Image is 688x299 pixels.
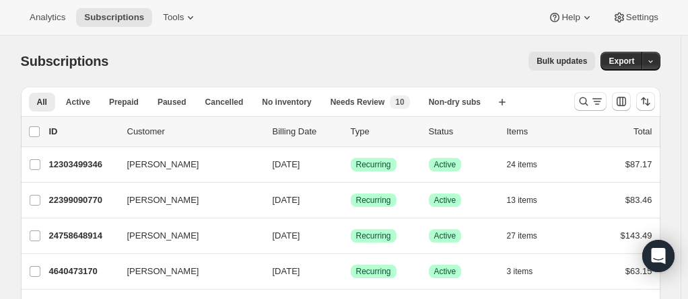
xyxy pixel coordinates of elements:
[429,97,481,108] span: Non-dry subs
[540,8,601,27] button: Help
[127,229,199,243] span: [PERSON_NAME]
[609,56,634,67] span: Export
[155,8,205,27] button: Tools
[205,97,244,108] span: Cancelled
[434,230,456,241] span: Active
[605,8,666,27] button: Settings
[49,226,652,245] div: 24758648914[PERSON_NAME][DATE]SuccessRecurringSuccessActive27 items$143.49
[127,194,199,207] span: [PERSON_NAME]
[625,159,652,169] span: $87.17
[119,189,254,211] button: [PERSON_NAME]
[273,266,300,276] span: [DATE]
[273,125,340,138] p: Billing Date
[600,52,642,71] button: Export
[434,195,456,206] span: Active
[49,155,652,174] div: 12303499346[PERSON_NAME][DATE]SuccessRecurringSuccessActive24 items$87.17
[351,125,418,138] div: Type
[621,230,652,241] span: $143.49
[507,262,548,281] button: 3 items
[429,125,496,138] p: Status
[273,230,300,241] span: [DATE]
[119,261,254,282] button: [PERSON_NAME]
[574,92,607,111] button: Search and filter results
[30,12,65,23] span: Analytics
[626,12,658,23] span: Settings
[49,191,652,210] div: 22399090770[PERSON_NAME][DATE]SuccessRecurringSuccessActive13 items$83.46
[37,97,47,108] span: All
[561,12,580,23] span: Help
[537,56,587,67] span: Bulk updates
[127,158,199,171] span: [PERSON_NAME]
[507,191,552,210] button: 13 items
[49,265,116,278] p: 4640473170
[127,265,199,278] span: [PERSON_NAME]
[356,159,391,170] span: Recurring
[163,12,184,23] span: Tools
[76,8,152,27] button: Subscriptions
[356,195,391,206] span: Recurring
[636,92,655,111] button: Sort the results
[491,93,513,112] button: Create new view
[49,262,652,281] div: 4640473170[PERSON_NAME][DATE]SuccessRecurringSuccessActive3 items$63.15
[49,125,116,138] p: ID
[507,230,537,241] span: 27 items
[49,158,116,171] p: 12303499346
[625,195,652,205] span: $83.46
[49,229,116,243] p: 24758648914
[273,159,300,169] span: [DATE]
[49,125,652,138] div: IDCustomerBilling DateTypeStatusItemsTotal
[528,52,595,71] button: Bulk updates
[158,97,186,108] span: Paused
[625,266,652,276] span: $63.15
[119,225,254,247] button: [PERSON_NAME]
[356,230,391,241] span: Recurring
[642,240,675,272] div: Open Intercom Messenger
[507,266,533,277] span: 3 items
[84,12,144,23] span: Subscriptions
[109,97,139,108] span: Prepaid
[331,97,385,108] span: Needs Review
[434,159,456,170] span: Active
[21,54,109,69] span: Subscriptions
[507,159,537,170] span: 24 items
[395,97,404,108] span: 10
[507,226,552,245] button: 27 items
[49,194,116,207] p: 22399090770
[262,97,311,108] span: No inventory
[273,195,300,205] span: [DATE]
[66,97,90,108] span: Active
[119,154,254,175] button: [PERSON_NAME]
[612,92,631,111] button: Customize table column order and visibility
[507,195,537,206] span: 13 items
[434,266,456,277] span: Active
[507,125,574,138] div: Items
[633,125,652,138] p: Total
[127,125,262,138] p: Customer
[22,8,73,27] button: Analytics
[507,155,552,174] button: 24 items
[356,266,391,277] span: Recurring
